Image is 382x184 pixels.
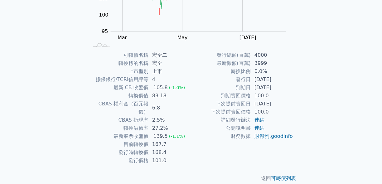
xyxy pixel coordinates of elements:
[191,108,251,116] td: 下次提前賣回價格
[251,108,293,116] td: 100.0
[251,51,293,59] td: 4000
[89,51,148,59] td: 可轉債名稱
[99,12,109,18] tspan: 100
[251,67,293,75] td: 0.0%
[89,132,148,140] td: 最新股票收盤價
[148,51,191,59] td: 宏全二
[148,100,191,116] td: 6.8
[148,124,191,132] td: 27.2%
[169,85,185,90] span: (-1.0%)
[251,100,293,108] td: [DATE]
[251,59,293,67] td: 3999
[191,92,251,100] td: 到期賣回價格
[191,132,251,140] td: 財務數據
[152,132,169,140] div: 139.5
[102,28,108,34] tspan: 95
[89,116,148,124] td: CBAS 折現率
[271,175,296,181] a: 可轉債列表
[191,124,251,132] td: 公開說明書
[148,75,191,84] td: 4
[251,75,293,84] td: [DATE]
[89,100,148,116] td: CBAS 權利金（百元報價）
[81,175,301,182] p: 返回
[251,84,293,92] td: [DATE]
[351,154,382,184] iframe: Chat Widget
[89,84,148,92] td: 最新 CB 收盤價
[251,92,293,100] td: 100.0
[152,84,169,92] div: 105.8
[169,134,185,139] span: (-1.1%)
[89,157,148,165] td: 發行價格
[239,35,256,41] tspan: [DATE]
[191,100,251,108] td: 下次提前賣回日
[148,59,191,67] td: 宏全
[191,67,251,75] td: 轉換比例
[89,148,148,157] td: 發行時轉換價
[191,116,251,124] td: 詳細發行辦法
[191,51,251,59] td: 發行總額(百萬)
[89,75,148,84] td: 擔保銀行/TCRI信用評等
[89,124,148,132] td: 轉換溢價率
[148,67,191,75] td: 上市
[271,133,293,139] a: goodinfo
[148,116,191,124] td: 2.5%
[191,84,251,92] td: 到期日
[254,125,264,131] a: 連結
[89,67,148,75] td: 上市櫃別
[89,140,148,148] td: 目前轉換價
[254,117,264,123] a: 連結
[251,132,293,140] td: ,
[191,59,251,67] td: 最新餘額(百萬)
[148,148,191,157] td: 168.4
[191,75,251,84] td: 發行日
[177,35,187,41] tspan: May
[148,157,191,165] td: 101.0
[148,140,191,148] td: 167.7
[89,59,148,67] td: 轉換標的名稱
[254,133,269,139] a: 財報狗
[89,92,148,100] td: 轉換價值
[118,35,127,41] tspan: Mar
[148,92,191,100] td: 83.18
